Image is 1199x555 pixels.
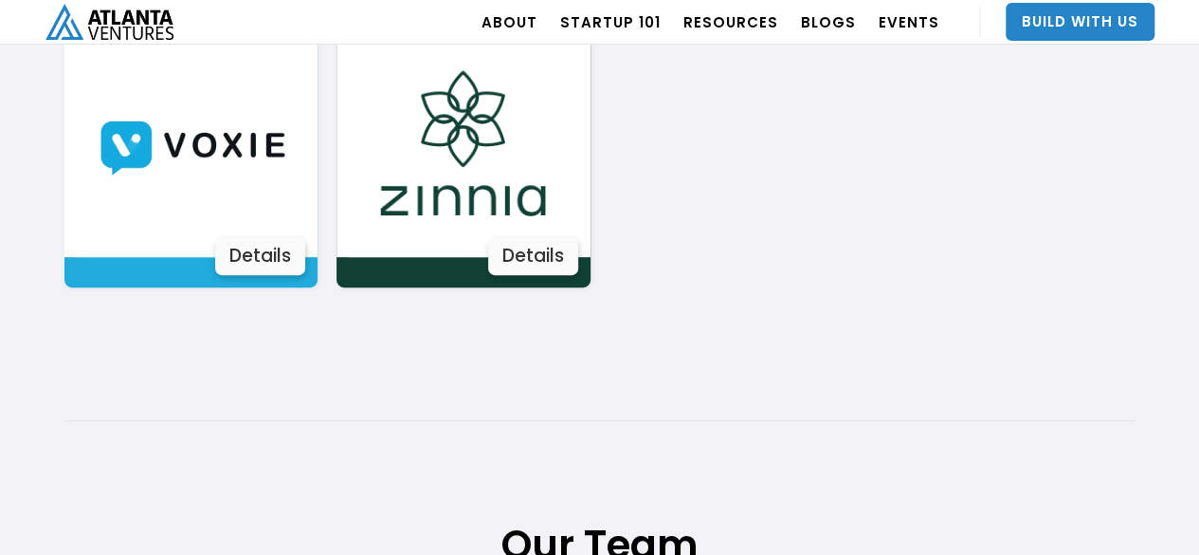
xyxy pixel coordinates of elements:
[77,29,305,258] img: Image 3
[349,29,577,258] img: Image 3
[488,237,578,275] div: Details
[215,237,305,275] div: Details
[1006,3,1154,41] a: Build With Us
